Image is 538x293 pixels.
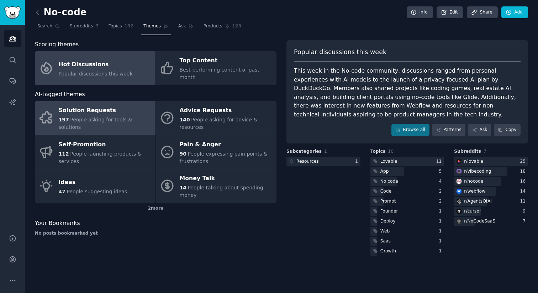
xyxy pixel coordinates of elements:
[180,117,190,122] span: 140
[59,59,133,70] div: Hot Discussions
[370,247,444,256] a: Growth1
[370,207,444,216] a: Founder1
[37,23,52,30] span: Search
[35,21,62,35] a: Search
[59,139,152,150] div: Self-Promotion
[35,7,87,18] h2: No-code
[468,124,491,136] a: Ask
[432,124,465,136] a: Patterns
[464,198,492,205] div: r/ AgentsOfAI
[370,157,444,166] a: Lovable11
[464,168,491,175] div: r/ vibecoding
[520,158,528,165] div: 25
[59,117,132,130] span: People asking for tools & solutions
[467,6,497,19] a: Share
[380,218,396,225] div: Deploy
[59,151,142,164] span: People launching products & services
[457,219,461,224] img: NoCodeSaaS
[454,207,528,216] a: cursorr/cursor9
[380,238,391,245] div: Saas
[439,218,444,225] div: 1
[380,198,396,205] div: Prompt
[156,101,276,135] a: Advice Requests140People asking for advice & resources
[439,238,444,245] div: 1
[59,177,127,188] div: Ideas
[70,23,93,30] span: Subreddits
[370,167,444,176] a: App5
[59,117,69,122] span: 197
[457,189,461,194] img: webflow
[439,198,444,205] div: 2
[156,135,276,169] a: Pain & Anger90People expressing pain points & frustrations
[464,218,495,225] div: r/ NoCodeSaaS
[370,177,444,186] a: No code4
[59,189,65,194] span: 47
[457,199,461,204] img: AgentsOfAI
[156,51,276,85] a: Top ContentBest-performing content of past month
[437,6,463,19] a: Edit
[454,217,528,226] a: NoCodeSaaSr/NoCodeSaaS7
[180,117,258,130] span: People asking for advice & resources
[454,148,481,155] span: Subreddits
[439,208,444,215] div: 1
[370,227,444,236] a: Web1
[35,135,155,169] a: Self-Promotion112People launching products & services
[388,149,394,154] span: 10
[454,157,528,166] a: lovabler/lovable25
[176,21,196,35] a: Ask
[180,185,186,190] span: 14
[180,185,263,198] span: People talking about spending money
[457,209,461,214] img: cursor
[436,158,444,165] div: 11
[520,188,528,195] div: 14
[35,90,85,99] span: AI-tagged themes
[59,71,133,77] span: Popular discussions this week
[180,151,186,157] span: 90
[520,178,528,185] div: 16
[407,6,433,19] a: Info
[484,149,486,154] span: 7
[380,208,398,215] div: Founder
[380,248,396,255] div: Growth
[391,124,429,136] a: Browse all
[454,197,528,206] a: AgentsOfAIr/AgentsOfAI11
[439,188,444,195] div: 2
[464,178,483,185] div: r/ nocode
[370,187,444,196] a: Code2
[380,168,389,175] div: App
[156,169,276,203] a: Money Talk14People talking about spending money
[35,203,276,214] div: 2 more
[35,40,79,49] span: Scoring themes
[380,158,397,165] div: Lovable
[286,157,360,166] a: Resources1
[457,159,461,164] img: lovable
[294,67,521,119] div: This week in the No-code community, discussions ranged from personal experiences with AI models t...
[520,168,528,175] div: 18
[141,21,171,35] a: Themes
[523,218,528,225] div: 7
[180,173,273,184] div: Money Talk
[286,148,322,155] span: Subcategories
[355,158,360,165] div: 1
[35,169,155,203] a: Ideas47People suggesting ideas
[464,208,481,215] div: r/ cursor
[457,179,461,184] img: nocode
[370,148,386,155] span: Topics
[380,188,391,195] div: Code
[201,21,244,35] a: Products123
[67,189,127,194] span: People suggesting ideas
[457,169,461,174] img: vibecoding
[96,23,99,30] span: 7
[35,219,80,228] span: Your Bookmarks
[106,21,136,35] a: Topics192
[204,23,222,30] span: Products
[439,228,444,235] div: 1
[439,168,444,175] div: 5
[370,217,444,226] a: Deploy1
[59,151,69,157] span: 112
[439,248,444,255] div: 1
[296,158,319,165] div: Resources
[380,228,390,235] div: Web
[35,51,155,85] a: Hot DiscussionsPopular discussions this week
[520,198,528,205] div: 11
